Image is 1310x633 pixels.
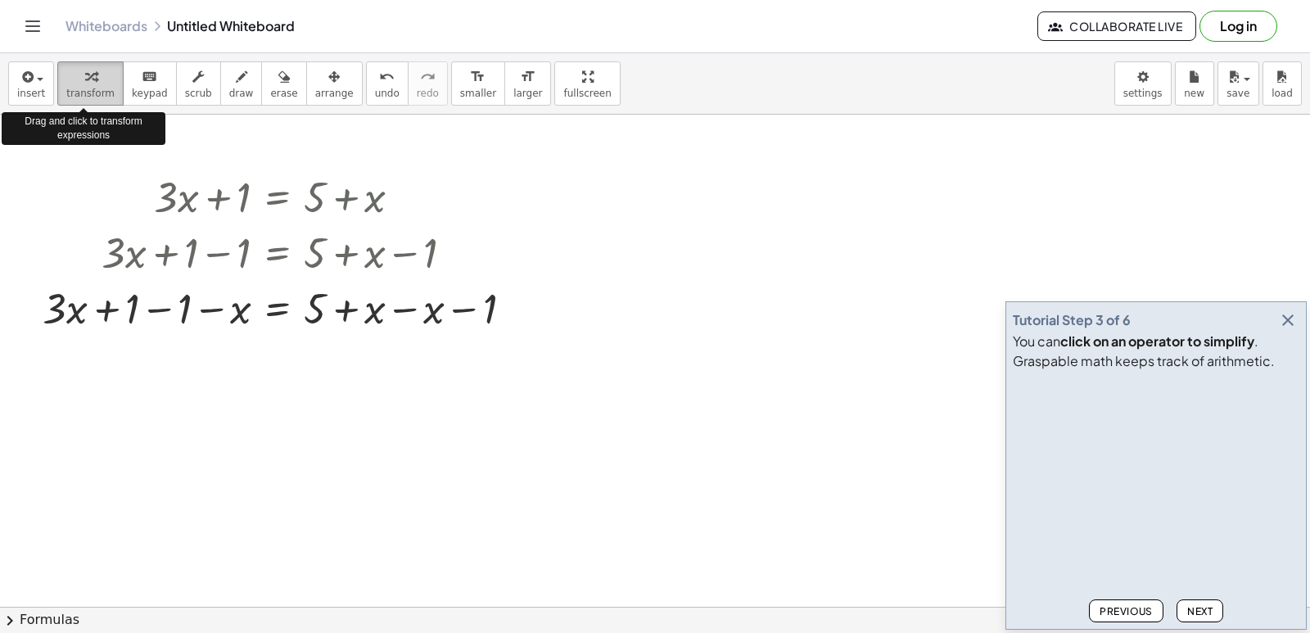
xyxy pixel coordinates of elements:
[306,61,363,106] button: arrange
[142,67,157,87] i: keyboard
[1184,88,1204,99] span: new
[185,88,212,99] span: scrub
[1114,61,1172,106] button: settings
[375,88,400,99] span: undo
[1100,605,1153,617] span: Previous
[1013,310,1131,330] div: Tutorial Step 3 of 6
[366,61,409,106] button: undoundo
[1013,332,1299,371] div: You can . Graspable math keeps track of arithmetic.
[65,18,147,34] a: Whiteboards
[57,61,124,106] button: transform
[1187,605,1213,617] span: Next
[66,88,115,99] span: transform
[229,88,254,99] span: draw
[1199,11,1277,42] button: Log in
[123,61,177,106] button: keyboardkeypad
[563,88,611,99] span: fullscreen
[1272,88,1293,99] span: load
[379,67,395,87] i: undo
[417,88,439,99] span: redo
[420,67,436,87] i: redo
[451,61,505,106] button: format_sizesmaller
[1051,19,1182,34] span: Collaborate Live
[220,61,263,106] button: draw
[1060,332,1254,350] b: click on an operator to simplify
[132,88,168,99] span: keypad
[470,67,486,87] i: format_size
[1263,61,1302,106] button: load
[176,61,221,106] button: scrub
[1089,599,1163,622] button: Previous
[554,61,620,106] button: fullscreen
[8,61,54,106] button: insert
[1217,61,1259,106] button: save
[520,67,535,87] i: format_size
[1123,88,1163,99] span: settings
[1175,61,1214,106] button: new
[1177,599,1223,622] button: Next
[1226,88,1249,99] span: save
[513,88,542,99] span: larger
[1037,11,1196,41] button: Collaborate Live
[261,61,306,106] button: erase
[17,88,45,99] span: insert
[20,13,46,39] button: Toggle navigation
[2,112,165,145] div: Drag and click to transform expressions
[460,88,496,99] span: smaller
[270,88,297,99] span: erase
[504,61,551,106] button: format_sizelarger
[408,61,448,106] button: redoredo
[315,88,354,99] span: arrange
